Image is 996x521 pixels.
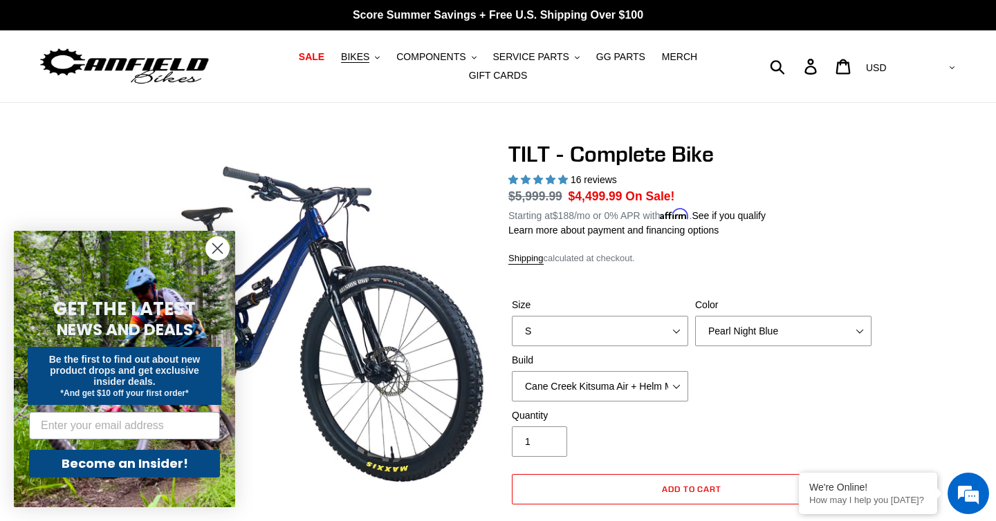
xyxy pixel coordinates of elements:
div: calculated at checkout. [508,252,875,265]
button: Add to cart [512,474,871,504]
button: BIKES [334,48,387,66]
input: Search [777,51,813,82]
span: *And get $10 off your first order* [60,388,188,398]
input: Enter your email address [29,412,220,439]
h1: TILT - Complete Bike [508,141,875,167]
span: Be the first to find out about new product drops and get exclusive insider deals. [49,354,201,387]
span: GIFT CARDS [469,70,528,82]
button: COMPONENTS [389,48,483,66]
p: Starting at /mo or 0% APR with . [508,205,766,223]
a: Learn more about payment and financing options [508,225,719,236]
span: Affirm [660,208,689,220]
a: SALE [292,48,331,66]
span: BIKES [341,51,369,63]
span: On Sale! [625,187,674,205]
span: GET THE LATEST [53,296,196,321]
span: SALE [299,51,324,63]
span: SERVICE PARTS [492,51,569,63]
span: $188 [553,210,574,221]
span: 5.00 stars [508,174,571,185]
span: 16 reviews [571,174,617,185]
span: $4,499.99 [569,189,622,203]
a: See if you qualify - Learn more about Affirm Financing (opens in modal) [692,210,766,221]
a: Shipping [508,253,544,265]
label: Quantity [512,408,688,423]
button: Close dialog [205,236,230,260]
img: Canfield Bikes [38,45,211,88]
span: MERCH [662,51,697,63]
span: NEWS AND DEALS [57,319,193,341]
label: Size [512,298,688,312]
label: Build [512,353,688,368]
p: How may I help you today? [809,495,927,505]
span: COMPONENTS [396,51,465,63]
s: $5,999.99 [508,189,562,203]
button: Become an Insider! [29,450,220,477]
span: GG PARTS [596,51,645,63]
div: We're Online! [809,482,927,493]
a: GG PARTS [589,48,652,66]
button: SERVICE PARTS [486,48,586,66]
a: GIFT CARDS [462,66,535,85]
span: Add to cart [662,484,722,494]
label: Color [695,298,871,312]
a: MERCH [655,48,704,66]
